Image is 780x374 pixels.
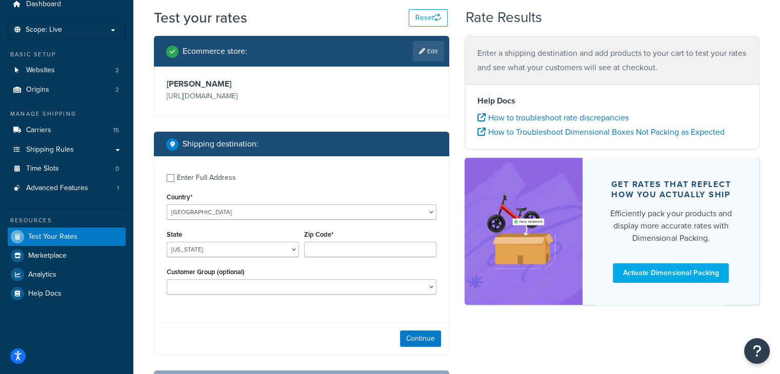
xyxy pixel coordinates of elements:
a: Edit [413,41,444,61]
span: 1 [117,184,119,193]
img: feature-image-dim-d40ad3071a2b3c8e08177464837368e35600d3c5e73b18a22c1e4bb210dc32ac.png [480,173,567,289]
input: Enter Full Address [167,174,174,182]
span: Carriers [26,126,51,135]
div: Enter Full Address [177,171,236,185]
span: 2 [115,86,119,94]
a: How to Troubleshoot Dimensional Boxes Not Packing as Expected [477,126,725,138]
div: Manage Shipping [8,110,126,118]
span: Time Slots [26,164,59,173]
span: 15 [113,126,119,135]
a: Shipping Rules [8,140,126,159]
span: Marketplace [28,252,67,260]
label: Zip Code* [304,231,333,238]
a: Marketplace [8,246,126,265]
div: Resources [8,216,126,225]
h4: Help Docs [477,95,747,107]
a: Advanced Features1 [8,179,126,198]
button: Open Resource Center [744,338,770,364]
div: Efficiently pack your products and display more accurate rates with Dimensional Packing. [607,207,735,244]
label: Country* [167,193,192,201]
a: How to troubleshoot rate discrepancies [477,112,629,123]
a: Test Your Rates [8,227,126,246]
span: Websites [26,66,55,75]
div: Basic Setup [8,50,126,59]
a: Websites2 [8,61,126,80]
button: Continue [400,330,441,347]
a: Origins2 [8,80,126,99]
li: Time Slots [8,159,126,178]
h3: [PERSON_NAME] [167,79,299,89]
span: 2 [115,66,119,75]
li: Carriers [8,121,126,140]
a: Activate Dimensional Packing [613,263,729,283]
span: Analytics [28,271,56,279]
span: Advanced Features [26,184,88,193]
a: Help Docs [8,284,126,303]
a: Time Slots0 [8,159,126,178]
li: Websites [8,61,126,80]
a: Carriers15 [8,121,126,140]
h2: Rate Results [466,10,542,26]
li: Advanced Features [8,179,126,198]
span: Test Your Rates [28,233,77,241]
p: Enter a shipping destination and add products to your cart to test your rates and see what your c... [477,46,747,75]
p: [URL][DOMAIN_NAME] [167,89,299,103]
h2: Shipping destination : [183,139,258,149]
span: Scope: Live [26,26,62,34]
li: Origins [8,80,126,99]
span: 0 [115,164,119,173]
h2: Ecommerce store : [183,47,247,56]
div: Get rates that reflect how you actually ship [607,179,735,200]
button: Reset [409,9,448,27]
a: Analytics [8,265,126,284]
span: Origins [26,86,49,94]
label: State [167,231,182,238]
label: Customer Group (optional) [167,268,245,276]
span: Shipping Rules [26,146,74,154]
h1: Test your rates [154,8,247,28]
span: Help Docs [28,289,62,298]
